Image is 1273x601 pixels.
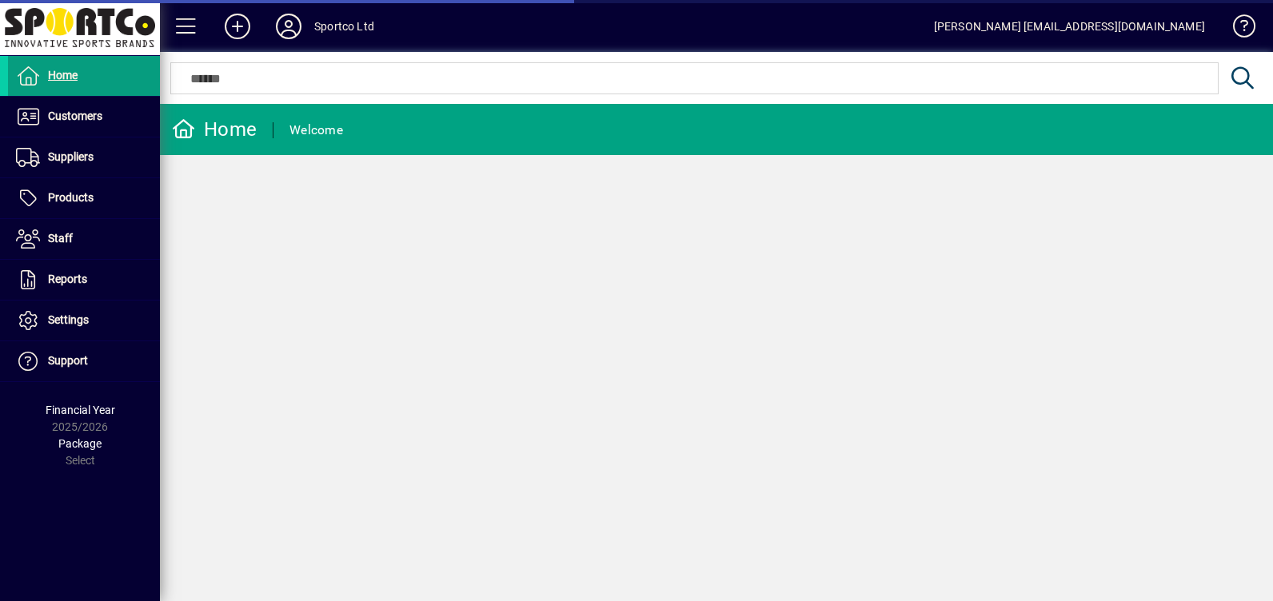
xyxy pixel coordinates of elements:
[172,117,257,142] div: Home
[8,178,160,218] a: Products
[8,341,160,381] a: Support
[48,354,88,367] span: Support
[212,12,263,41] button: Add
[314,14,374,39] div: Sportco Ltd
[263,12,314,41] button: Profile
[1221,3,1253,55] a: Knowledge Base
[48,191,94,204] span: Products
[8,137,160,177] a: Suppliers
[48,313,89,326] span: Settings
[48,150,94,163] span: Suppliers
[8,300,160,340] a: Settings
[8,219,160,259] a: Staff
[48,273,87,285] span: Reports
[8,97,160,137] a: Customers
[58,437,102,450] span: Package
[48,109,102,122] span: Customers
[46,404,115,416] span: Financial Year
[48,69,78,82] span: Home
[934,14,1205,39] div: [PERSON_NAME] [EMAIL_ADDRESS][DOMAIN_NAME]
[8,260,160,300] a: Reports
[289,117,343,143] div: Welcome
[48,232,73,245] span: Staff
